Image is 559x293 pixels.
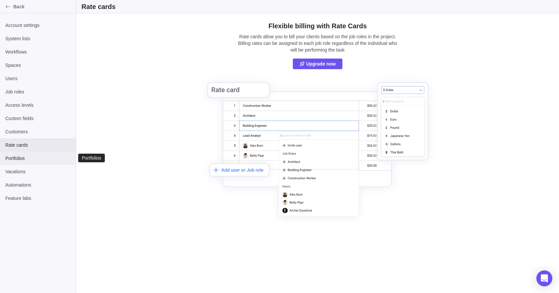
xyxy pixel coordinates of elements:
[5,62,71,69] span: Spaces
[269,21,367,31] h2: Flexible billing with Rate Cards
[5,182,71,188] span: Automations
[236,33,399,53] div: Rate cards allow you to bill your clients based on the job roles in the project. Billing rates ca...
[5,22,71,29] span: Account settings
[5,115,71,122] span: Custom fields
[306,60,336,68] span: Upgrade now
[5,128,71,135] span: Customers
[5,35,71,42] span: System lists
[5,155,71,162] span: Portfolios
[5,142,71,148] span: Rate cards
[82,2,115,11] h2: Rate cards
[5,49,71,55] span: Workflows
[5,75,71,82] span: Users
[536,270,552,286] div: Open Intercom Messenger
[5,88,71,95] span: Job roles
[13,3,73,10] span: Back
[5,102,71,108] span: Access levels
[5,168,71,175] span: Vacations
[5,195,71,202] span: Feature labs
[81,155,102,161] div: Portfolios
[293,59,342,69] a: Upgrade now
